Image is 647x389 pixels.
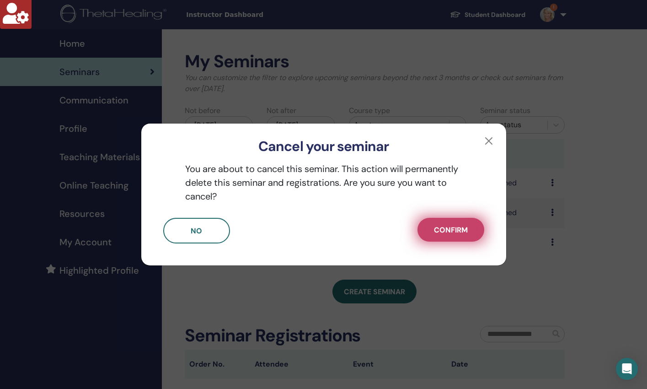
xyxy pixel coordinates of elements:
[616,358,638,380] div: Open Intercom Messenger
[434,225,468,235] span: Confirm
[156,138,492,155] h3: Cancel your seminar
[163,218,230,243] button: No
[417,218,484,242] button: Confirm
[191,226,202,236] span: No
[163,162,484,203] p: You are about to cancel this seminar. This action will permanently delete this seminar and regist...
